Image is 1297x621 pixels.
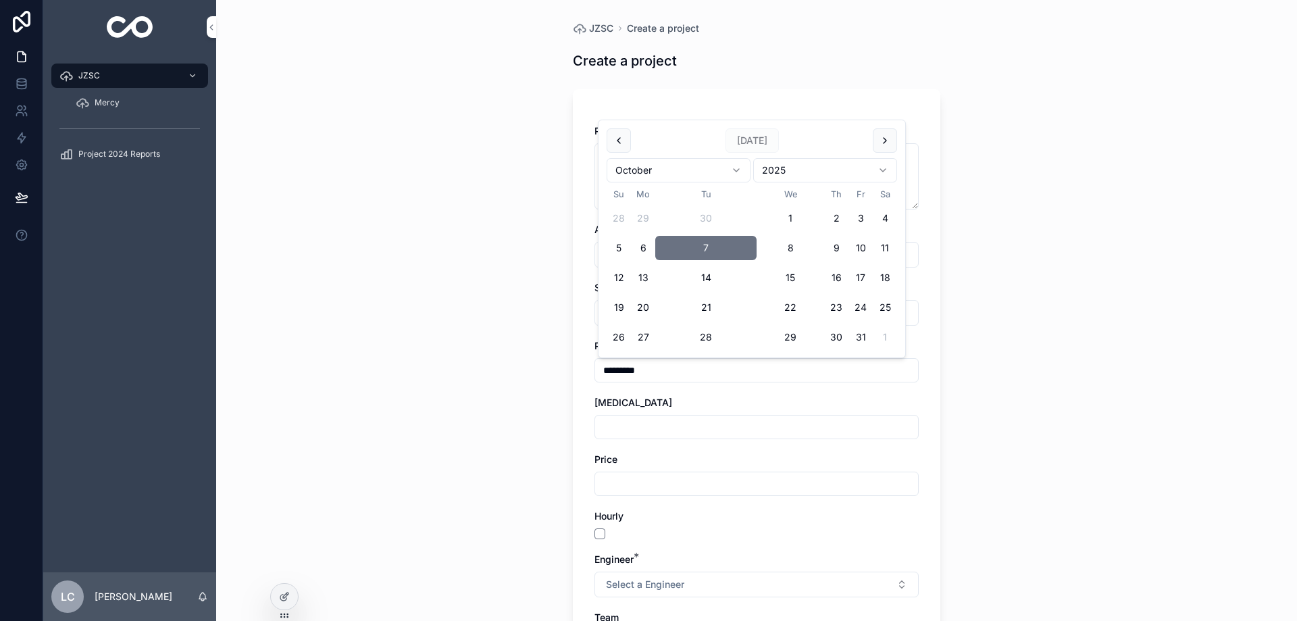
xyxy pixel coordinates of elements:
button: Sunday, October 19th, 2025 [607,295,631,320]
button: Tuesday, September 30th, 2025 [694,206,718,230]
span: Hourly [594,510,624,522]
button: Thursday, October 16th, 2025 [824,266,848,290]
a: JZSC [573,22,613,35]
button: Monday, October 13th, 2025 [631,266,655,290]
th: Monday [631,188,655,201]
button: Saturday, October 11th, 2025 [873,236,897,260]
th: Sunday [607,188,631,201]
span: LC [61,589,75,605]
button: Sunday, October 5th, 2025 [607,236,631,260]
span: Architect [594,224,636,235]
img: App logo [107,16,153,38]
button: Friday, October 3rd, 2025 [848,206,873,230]
a: Create a project [627,22,699,35]
button: Sunday, September 28th, 2025 [607,206,631,230]
button: Select Button [594,300,919,326]
button: Monday, October 6th, 2025 [631,236,655,260]
button: Thursday, October 9th, 2025 [824,236,848,260]
th: Wednesday [757,188,824,201]
button: Wednesday, October 1st, 2025 [778,206,803,230]
button: Saturday, November 1st, 2025 [873,325,897,349]
th: Tuesday [655,188,757,201]
button: Wednesday, October 15th, 2025 [778,266,803,290]
th: Thursday [824,188,848,201]
table: October 2025 [607,188,897,349]
button: Today, Tuesday, October 7th, 2025, selected [694,236,718,260]
button: Tuesday, October 14th, 2025 [694,266,718,290]
button: Wednesday, October 8th, 2025 [778,236,803,260]
button: Tuesday, October 21st, 2025 [694,295,718,320]
span: [MEDICAL_DATA] [594,397,672,408]
th: Saturday [873,188,897,201]
button: Friday, October 31st, 2025 [848,325,873,349]
button: Sunday, October 26th, 2025 [607,325,631,349]
a: JZSC [51,64,208,88]
p: [PERSON_NAME] [95,590,172,603]
button: Tuesday, October 28th, 2025 [694,325,718,349]
span: Mercy [95,97,120,108]
span: Price [594,453,617,465]
span: Select a Engineer [606,578,684,591]
span: JZSC [589,22,613,35]
button: Monday, September 29th, 2025 [631,206,655,230]
button: Friday, October 17th, 2025 [848,266,873,290]
button: Thursday, October 30th, 2025 [824,325,848,349]
button: Saturday, October 18th, 2025 [873,266,897,290]
button: Friday, October 24th, 2025 [848,295,873,320]
button: Saturday, October 4th, 2025 [873,206,897,230]
a: Project 2024 Reports [51,142,208,166]
button: Thursday, October 2nd, 2025 [824,206,848,230]
button: Sunday, October 12th, 2025 [607,266,631,290]
a: Mercy [68,91,208,115]
button: Monday, October 27th, 2025 [631,325,655,349]
button: Friday, October 10th, 2025 [848,236,873,260]
span: Proposal Date [594,340,658,351]
div: scrollable content [43,54,216,184]
h1: Create a project [573,51,677,70]
button: Wednesday, October 22nd, 2025 [778,295,803,320]
span: Engineer [594,553,634,565]
button: Select Button [594,572,919,597]
button: Select Button [594,242,919,268]
button: Thursday, October 23rd, 2025 [824,295,848,320]
span: JZSC [78,70,100,81]
span: Project 2024 Reports [78,149,160,159]
span: Services [594,282,634,293]
button: Saturday, October 25th, 2025 [873,295,897,320]
th: Friday [848,188,873,201]
button: Wednesday, October 29th, 2025 [778,325,803,349]
button: Monday, October 20th, 2025 [631,295,655,320]
span: Project Name [594,125,655,136]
